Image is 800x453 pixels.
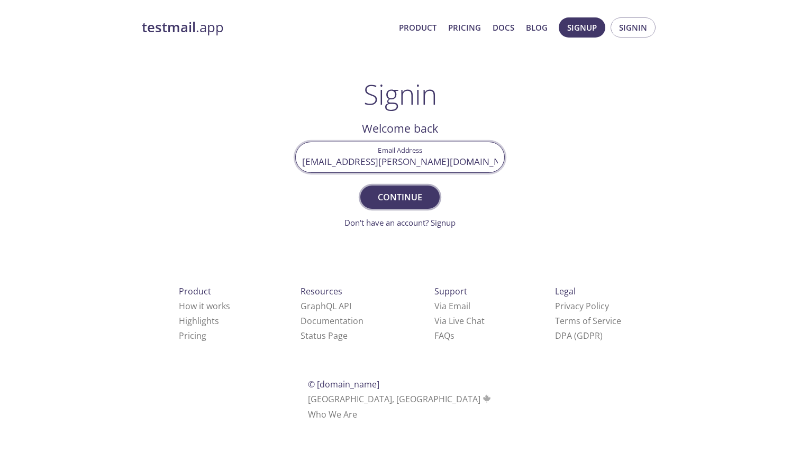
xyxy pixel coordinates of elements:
a: Privacy Policy [555,300,609,312]
a: testmail.app [142,19,390,36]
h1: Signin [363,78,437,110]
a: Via Email [434,300,470,312]
a: How it works [179,300,230,312]
a: Product [399,21,437,34]
a: Blog [526,21,548,34]
a: Pricing [448,21,481,34]
a: Terms of Service [555,315,621,327]
span: s [450,330,454,341]
h2: Welcome back [295,119,505,137]
a: Status Page [301,330,348,341]
button: Continue [360,186,440,209]
a: DPA (GDPR) [555,330,603,341]
span: Product [179,285,211,297]
a: Documentation [301,315,363,327]
a: Who We Are [308,409,357,420]
a: Via Live Chat [434,315,485,327]
a: Don't have an account? Signup [344,217,456,228]
button: Signup [559,17,605,38]
strong: testmail [142,18,196,36]
span: © [DOMAIN_NAME] [308,378,379,390]
span: Resources [301,285,342,297]
span: Support [434,285,467,297]
a: Pricing [179,330,206,341]
span: [GEOGRAPHIC_DATA], [GEOGRAPHIC_DATA] [308,393,493,405]
button: Signin [611,17,656,38]
a: FAQ [434,330,454,341]
a: Docs [493,21,514,34]
span: Continue [372,190,428,205]
span: Signin [619,21,647,34]
span: Signup [567,21,597,34]
a: Highlights [179,315,219,327]
a: GraphQL API [301,300,351,312]
span: Legal [555,285,576,297]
